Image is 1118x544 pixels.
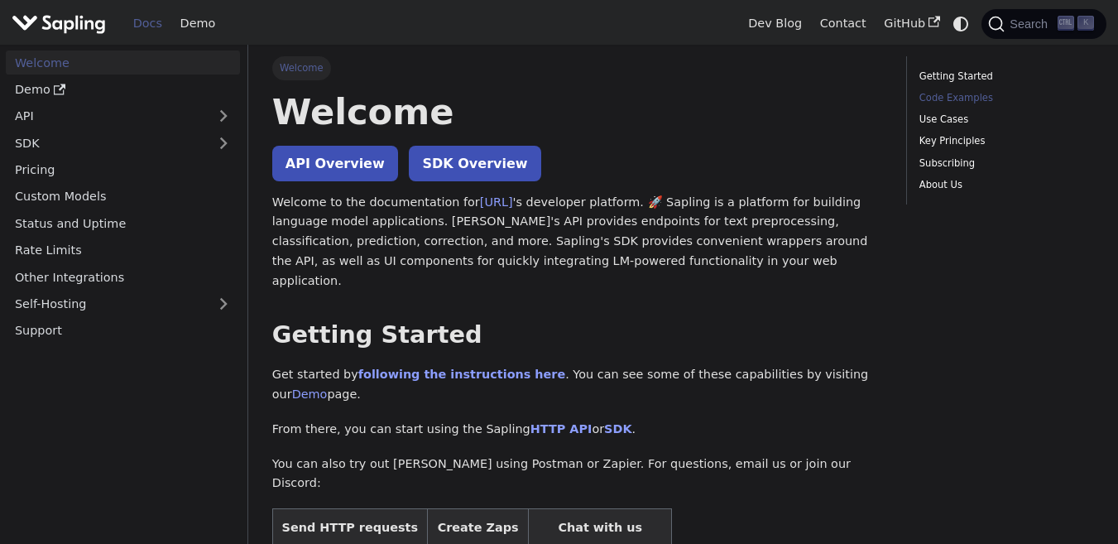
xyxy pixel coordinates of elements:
a: Support [6,319,240,343]
a: Key Principles [919,133,1088,149]
a: Code Examples [919,90,1088,106]
a: Dev Blog [739,11,810,36]
a: Pricing [6,158,240,182]
a: Welcome [6,51,240,75]
a: Demo [292,388,328,401]
button: Switch between dark and light mode (currently system mode) [949,12,973,36]
img: Sapling.ai [12,12,106,36]
button: Search (Ctrl+K) [981,9,1106,39]
p: You can also try out [PERSON_NAME] using Postman or Zapier. For questions, email us or join our D... [272,455,883,494]
a: Use Cases [919,112,1088,128]
a: Other Integrations [6,265,240,289]
a: Demo [6,78,240,102]
a: Self-Hosting [6,292,240,316]
a: Status and Uptime [6,211,240,235]
a: GitHub [875,11,948,36]
a: SDK Overview [409,146,540,181]
button: Expand sidebar category 'SDK' [207,131,240,155]
nav: Breadcrumbs [272,56,883,79]
p: From there, you can start using the Sapling or . [272,420,883,440]
button: Expand sidebar category 'API' [207,104,240,128]
p: Get started by . You can see some of these capabilities by visiting our page. [272,365,883,405]
a: Custom Models [6,185,240,209]
p: Welcome to the documentation for 's developer platform. 🚀 Sapling is a platform for building lang... [272,193,883,291]
a: [URL] [480,195,513,209]
a: Subscribing [919,156,1088,171]
a: Rate Limits [6,238,240,262]
a: API [6,104,207,128]
a: following the instructions here [358,368,565,381]
h1: Welcome [272,89,883,134]
a: HTTP API [530,422,593,436]
span: Search [1005,17,1058,31]
a: API Overview [272,146,398,181]
kbd: K [1077,16,1094,31]
h2: Getting Started [272,320,883,350]
a: SDK [604,422,631,436]
a: Getting Started [919,69,1088,84]
a: Demo [171,11,224,36]
a: Sapling.ai [12,12,112,36]
span: Welcome [272,56,331,79]
a: Docs [124,11,171,36]
a: Contact [811,11,876,36]
a: About Us [919,177,1088,193]
a: SDK [6,131,207,155]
